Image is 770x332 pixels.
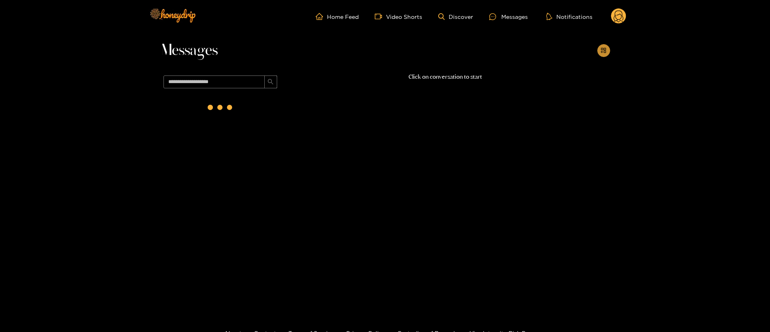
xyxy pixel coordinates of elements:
[281,72,610,81] p: Click on conversation to start
[268,79,274,86] span: search
[489,12,528,21] div: Messages
[544,12,595,20] button: Notifications
[375,13,386,20] span: video-camera
[597,44,610,57] button: appstore-add
[600,47,607,54] span: appstore-add
[375,13,422,20] a: Video Shorts
[316,13,327,20] span: home
[316,13,359,20] a: Home Feed
[438,13,473,20] a: Discover
[264,75,277,88] button: search
[160,41,218,60] span: Messages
